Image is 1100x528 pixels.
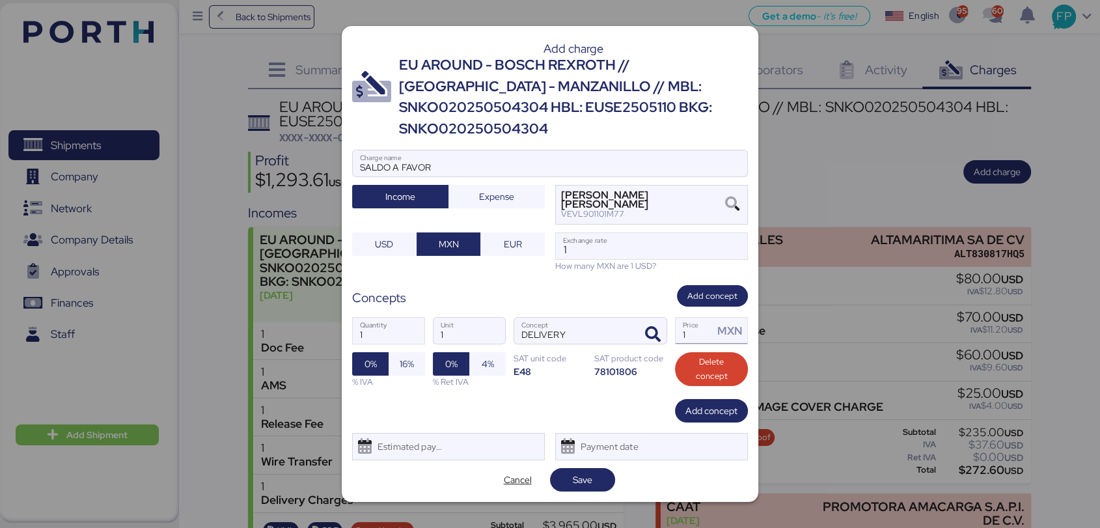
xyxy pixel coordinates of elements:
span: EUR [504,236,522,252]
div: E48 [514,365,586,378]
div: Concepts [352,288,406,307]
button: Expense [448,185,545,208]
div: [PERSON_NAME] [PERSON_NAME] [561,191,722,210]
button: EUR [480,232,545,256]
input: Charge name [353,150,747,176]
button: 16% [389,352,425,376]
div: 78101806 [594,365,667,378]
input: Exchange rate [556,233,747,259]
span: MXN [439,236,459,252]
span: Cancel [504,472,532,488]
div: Add charge [399,43,748,55]
span: Income [385,189,415,204]
div: EU AROUND - BOSCH REXROTH // [GEOGRAPHIC_DATA] - MANZANILLO // MBL: SNKO020250504304 HBL: EUSE250... [399,55,748,139]
span: 4% [482,356,494,372]
span: Delete concept [685,355,737,383]
div: SAT product code [594,352,667,365]
button: USD [352,232,417,256]
span: Save [573,472,592,488]
button: Add concept [675,399,748,423]
span: Add concept [687,289,737,303]
span: Add concept [685,403,737,419]
button: Save [550,468,615,492]
div: MXN [717,323,747,339]
div: How many MXN are 1 USD? [555,260,748,272]
button: Add concept [677,285,748,307]
button: ConceptConcept [639,321,667,348]
div: % Ret IVA [433,376,506,388]
span: 0% [364,356,377,372]
input: Concept [514,318,635,344]
input: Quantity [353,318,424,344]
button: Delete concept [675,352,748,386]
button: Cancel [485,468,550,492]
input: Unit [433,318,505,344]
button: 0% [433,352,469,376]
button: 0% [352,352,389,376]
button: 4% [469,352,506,376]
span: 16% [400,356,414,372]
span: USD [375,236,393,252]
span: Expense [479,189,514,204]
button: Income [352,185,448,208]
div: SAT unit code [514,352,586,365]
div: VEVL901101M77 [561,210,722,219]
span: 0% [445,356,458,372]
button: MXN [417,232,481,256]
input: Price [676,318,713,344]
div: % IVA [352,376,425,388]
